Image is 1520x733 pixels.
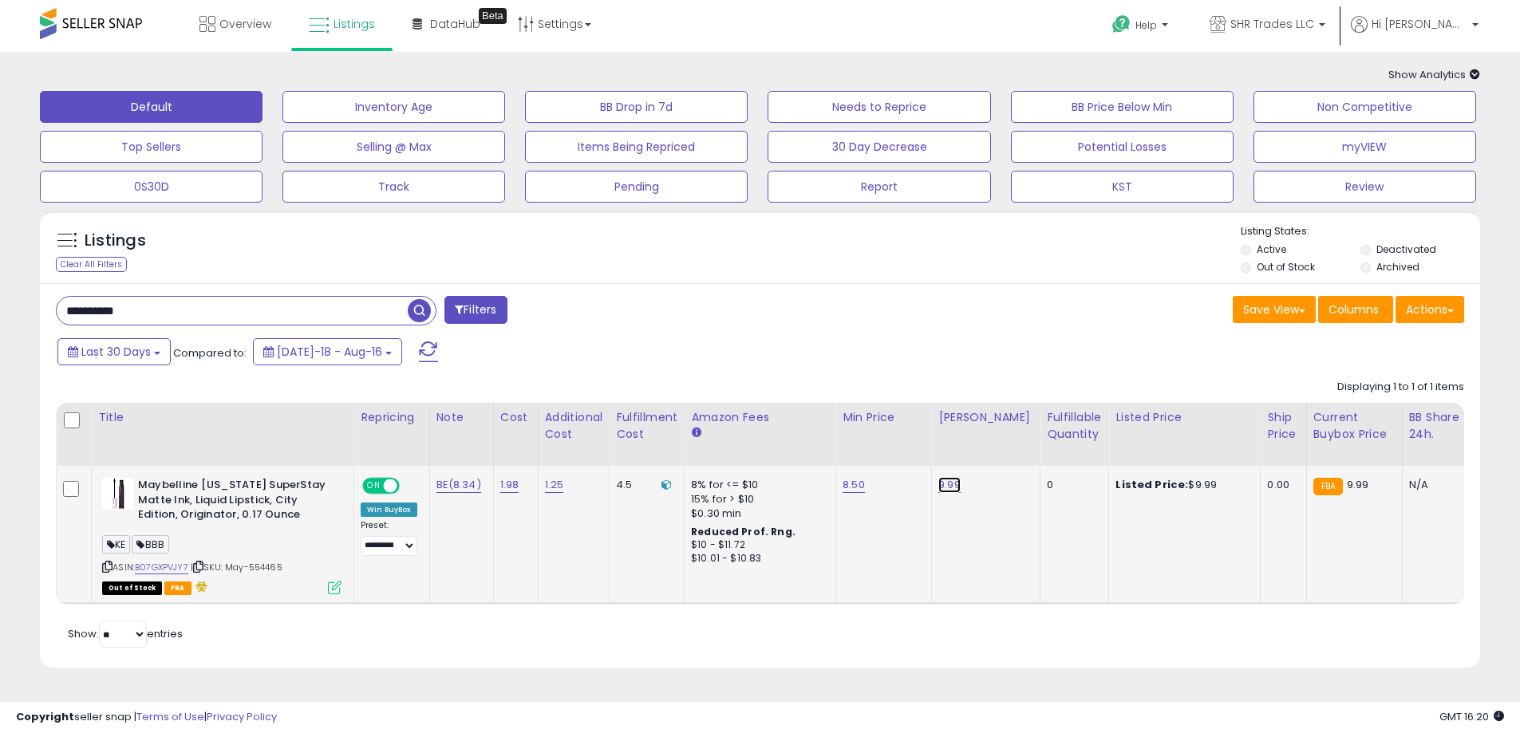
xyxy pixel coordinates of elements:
[616,478,672,492] div: 4.5
[361,520,417,556] div: Preset:
[191,561,282,573] span: | SKU: May-554465
[81,344,151,360] span: Last 30 Days
[135,561,188,574] a: B07GXPVJY7
[1409,409,1467,443] div: BB Share 24h.
[525,171,748,203] button: Pending
[691,525,796,538] b: Reduced Prof. Rng.
[1115,477,1188,492] b: Listed Price:
[282,171,505,203] button: Track
[1313,478,1343,495] small: FBA
[132,535,169,554] span: BBB
[1047,409,1102,443] div: Fulfillable Quantity
[1267,409,1299,443] div: Ship Price
[691,506,823,521] div: $0.30 min
[1047,478,1096,492] div: 0
[1347,477,1369,492] span: 9.99
[691,478,823,492] div: 8% for <= $10
[361,409,423,426] div: Repricing
[1388,67,1480,82] span: Show Analytics
[691,409,829,426] div: Amazon Fees
[1257,242,1286,256] label: Active
[282,91,505,123] button: Inventory Age
[1241,224,1480,239] p: Listing States:
[102,478,342,593] div: ASIN:
[1115,409,1254,426] div: Listed Price
[1011,91,1234,123] button: BB Price Below Min
[136,709,204,724] a: Terms of Use
[525,91,748,123] button: BB Drop in 7d
[768,171,990,203] button: Report
[253,338,402,365] button: [DATE]-18 - Aug-16
[691,552,823,566] div: $10.01 - $10.83
[98,409,347,426] div: Title
[1254,131,1476,163] button: myVIEW
[545,409,603,443] div: Additional Cost
[1111,14,1131,34] i: Get Help
[1351,16,1479,52] a: Hi [PERSON_NAME]
[1267,478,1293,492] div: 0.00
[1337,380,1464,395] div: Displaying 1 to 1 of 1 items
[938,477,961,493] a: 9.99
[397,479,423,493] span: OFF
[768,131,990,163] button: 30 Day Decrease
[1011,131,1234,163] button: Potential Losses
[691,538,823,552] div: $10 - $11.72
[616,409,677,443] div: Fulfillment Cost
[436,477,481,493] a: BE(8.34)
[1376,242,1436,256] label: Deactivated
[40,171,263,203] button: 0S30D
[16,710,277,725] div: seller snap | |
[1439,709,1504,724] span: 2025-09-16 16:20 GMT
[16,709,74,724] strong: Copyright
[364,479,384,493] span: ON
[102,581,162,595] span: All listings that are currently out of stock and unavailable for purchase on Amazon
[173,345,247,361] span: Compared to:
[207,709,277,724] a: Privacy Policy
[191,581,208,592] i: hazardous material
[843,477,865,493] a: 8.50
[1329,301,1379,317] span: Columns
[843,409,925,426] div: Min Price
[1115,478,1248,492] div: $9.99
[430,16,480,32] span: DataHub
[444,296,507,324] button: Filters
[40,131,263,163] button: Top Sellers
[1313,409,1396,443] div: Current Buybox Price
[500,409,531,426] div: Cost
[40,91,263,123] button: Default
[1135,18,1157,32] span: Help
[500,477,519,493] a: 1.98
[282,131,505,163] button: Selling @ Max
[219,16,271,32] span: Overview
[102,535,130,554] span: KE
[138,478,332,526] b: Maybelline [US_STATE] SuperStay Matte Ink, Liquid Lipstick, City Edition, Originator, 0.17 Ounce
[334,16,375,32] span: Listings
[1318,296,1393,323] button: Columns
[1230,16,1314,32] span: SHR Trades LLC
[1409,478,1462,492] div: N/A
[277,344,382,360] span: [DATE]-18 - Aug-16
[1254,91,1476,123] button: Non Competitive
[479,8,507,24] div: Tooltip anchor
[85,230,146,252] h5: Listings
[1376,260,1419,274] label: Archived
[436,409,487,426] div: Note
[57,338,171,365] button: Last 30 Days
[1257,260,1315,274] label: Out of Stock
[768,91,990,123] button: Needs to Reprice
[1233,296,1316,323] button: Save View
[56,257,127,272] div: Clear All Filters
[545,477,564,493] a: 1.25
[68,626,183,641] span: Show: entries
[691,426,701,440] small: Amazon Fees.
[525,131,748,163] button: Items Being Repriced
[102,478,134,510] img: 31d564XKrjL._SL40_.jpg
[164,581,191,595] span: FBA
[1100,2,1184,52] a: Help
[1011,171,1234,203] button: KST
[1372,16,1467,32] span: Hi [PERSON_NAME]
[1396,296,1464,323] button: Actions
[691,492,823,506] div: 15% for > $10
[361,502,417,517] div: Win BuyBox
[1254,171,1476,203] button: Review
